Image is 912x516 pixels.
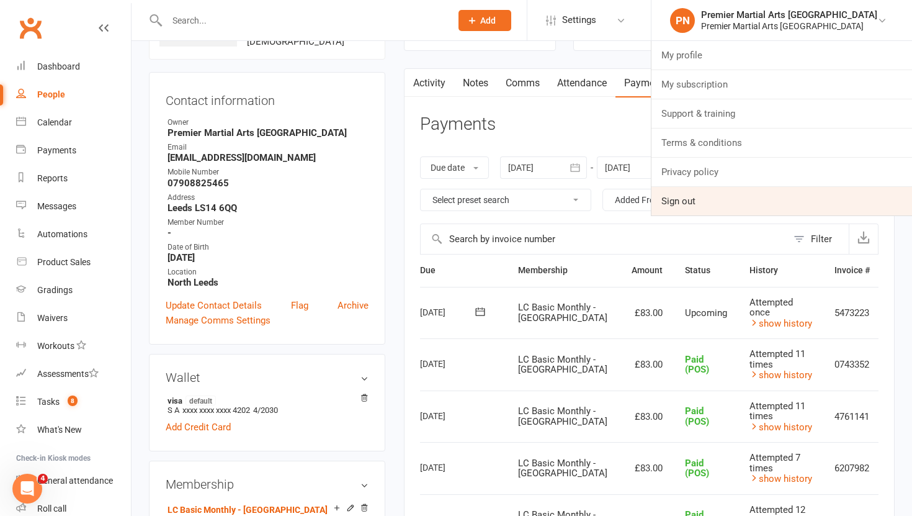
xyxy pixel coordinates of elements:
[823,287,881,339] td: 5473223
[749,369,812,381] a: show history
[182,405,250,415] span: xxxx xxxx xxxx 4202
[37,173,68,183] div: Reports
[37,229,87,239] div: Automations
[670,8,695,33] div: PN
[37,89,65,99] div: People
[37,397,60,407] div: Tasks
[16,388,131,416] a: Tasks 8
[16,332,131,360] a: Workouts
[16,192,131,220] a: Messages
[168,217,369,229] div: Member Number
[37,313,68,323] div: Waivers
[16,81,131,109] a: People
[749,422,812,433] a: show history
[291,298,308,313] a: Flag
[247,36,344,47] span: [DEMOGRAPHIC_DATA]
[37,425,82,435] div: What's New
[37,341,74,351] div: Workouts
[562,6,596,34] span: Settings
[420,458,477,477] div: [DATE]
[166,313,270,328] a: Manage Comms Settings
[168,152,369,163] strong: [EMAIL_ADDRESS][DOMAIN_NAME]
[163,12,442,29] input: Search...
[480,16,496,25] span: Add
[16,416,131,444] a: What's New
[37,257,91,267] div: Product Sales
[37,504,66,514] div: Roll call
[749,297,793,319] span: Attempted once
[749,401,805,422] span: Attempted 11 times
[420,156,489,179] button: Due date
[16,220,131,248] a: Automations
[651,187,912,215] a: Sign out
[749,473,812,484] a: show history
[168,178,369,189] strong: 07908825465
[674,255,738,286] th: Status
[168,277,369,288] strong: North Leeds
[602,189,684,211] button: Added From
[166,89,369,107] h3: Contact information
[68,396,78,406] span: 8
[16,53,131,81] a: Dashboard
[168,192,369,204] div: Address
[615,69,677,97] a: Payments
[168,202,369,214] strong: Leeds LS14 6QQ
[16,248,131,276] a: Product Sales
[37,61,80,71] div: Dashboard
[420,354,477,373] div: [DATE]
[253,405,278,415] span: 4/2030
[651,41,912,70] a: My profile
[518,302,607,324] span: LC Basic Monthly - [GEOGRAPHIC_DATA]
[823,391,881,443] td: 4761141
[458,10,511,31] button: Add
[749,348,805,370] span: Attempted 11 times
[16,467,131,495] a: General attendance kiosk mode
[619,287,674,339] td: £83.00
[166,420,231,435] a: Add Credit Card
[548,69,615,97] a: Attendance
[405,69,454,97] a: Activity
[15,12,46,43] a: Clubworx
[37,117,72,127] div: Calendar
[16,304,131,332] a: Waivers
[186,396,216,405] span: default
[409,255,507,286] th: Due
[166,371,369,384] h3: Wallet
[651,70,912,99] a: My subscription
[37,201,76,211] div: Messages
[651,129,912,157] a: Terms & conditions
[738,255,823,286] th: History
[518,405,607,427] span: LC Basic Monthly - [GEOGRAPHIC_DATA]
[37,285,73,295] div: Gradings
[168,117,369,129] div: Owner
[685,458,709,479] span: Paid (POS)
[168,142,369,153] div: Email
[454,69,497,97] a: Notes
[168,505,328,515] a: LC Basic Monthly - [GEOGRAPHIC_DATA]
[787,224,849,254] button: Filter
[651,158,912,186] a: Privacy policy
[749,318,812,329] a: show history
[811,232,832,247] div: Filter
[37,369,99,379] div: Assessments
[685,405,709,427] span: Paid (POS)
[420,302,477,322] div: [DATE]
[166,478,369,491] h3: Membership
[823,255,881,286] th: Invoice #
[685,354,709,376] span: Paid (POS)
[166,298,262,313] a: Update Contact Details
[166,394,369,417] li: S A
[619,442,674,494] td: £83.00
[168,127,369,138] strong: Premier Martial Arts [GEOGRAPHIC_DATA]
[168,252,369,263] strong: [DATE]
[38,474,48,484] span: 4
[619,338,674,391] td: £83.00
[420,406,477,425] div: [DATE]
[16,109,131,137] a: Calendar
[701,20,877,32] div: Premier Martial Arts [GEOGRAPHIC_DATA]
[701,9,877,20] div: Premier Martial Arts [GEOGRAPHIC_DATA]
[338,298,369,313] a: Archive
[16,165,131,192] a: Reports
[518,458,607,479] span: LC Basic Monthly - [GEOGRAPHIC_DATA]
[619,255,674,286] th: Amount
